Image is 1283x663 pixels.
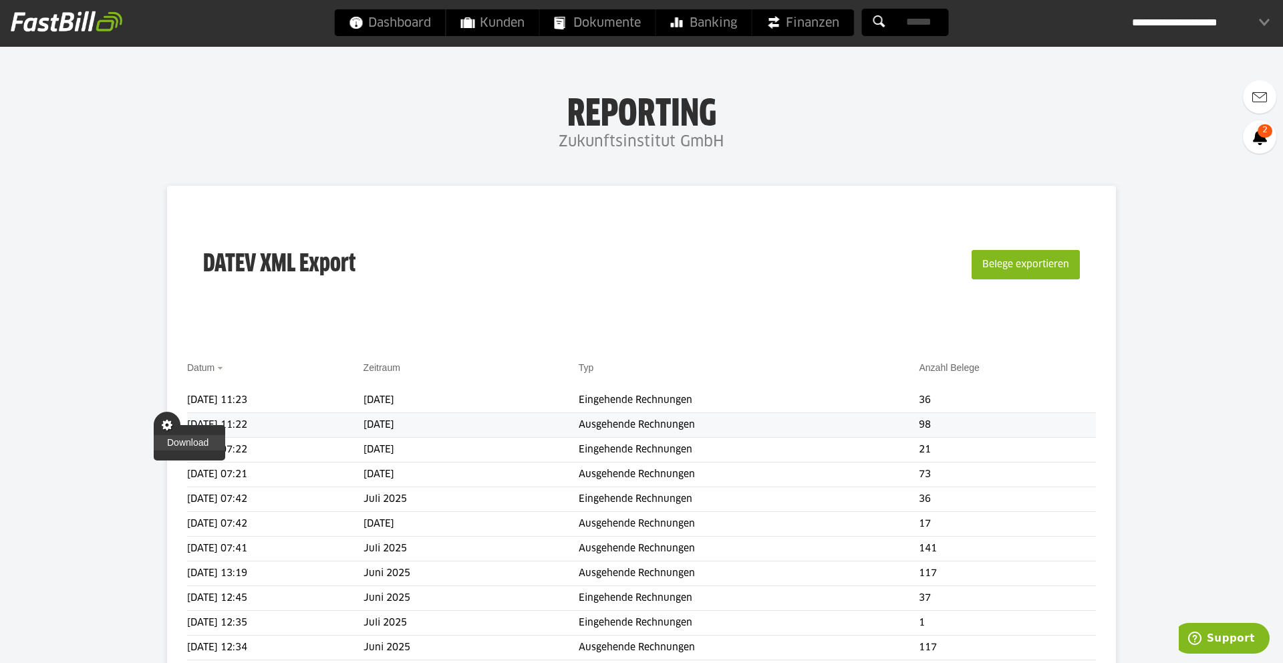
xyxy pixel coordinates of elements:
[187,413,364,438] td: [DATE] 11:22
[579,636,919,660] td: Ausgehende Rechnungen
[1243,120,1276,154] a: 2
[187,512,364,537] td: [DATE] 07:42
[579,512,919,537] td: Ausgehende Rechnungen
[364,561,579,586] td: Juni 2025
[752,9,854,36] a: Finanzen
[919,512,1095,537] td: 17
[579,487,919,512] td: Eingehende Rechnungen
[579,561,919,586] td: Ausgehende Rechnungen
[919,611,1095,636] td: 1
[671,9,737,36] span: Banking
[11,11,122,32] img: fastbill_logo_white.png
[364,438,579,462] td: [DATE]
[1258,124,1272,138] span: 2
[187,636,364,660] td: [DATE] 12:34
[579,413,919,438] td: Ausgehende Rechnungen
[364,487,579,512] td: Juli 2025
[919,586,1095,611] td: 37
[364,537,579,561] td: Juli 2025
[579,438,919,462] td: Eingehende Rechnungen
[203,222,355,307] h3: DATEV XML Export
[187,537,364,561] td: [DATE] 07:41
[364,388,579,413] td: [DATE]
[364,462,579,487] td: [DATE]
[919,362,979,373] a: Anzahl Belege
[154,435,225,450] a: Download
[364,636,579,660] td: Juni 2025
[579,388,919,413] td: Eingehende Rechnungen
[349,9,431,36] span: Dashboard
[446,9,539,36] a: Kunden
[134,94,1149,129] h1: Reporting
[555,9,641,36] span: Dokumente
[919,462,1095,487] td: 73
[919,438,1095,462] td: 21
[187,462,364,487] td: [DATE] 07:21
[187,388,364,413] td: [DATE] 11:23
[579,586,919,611] td: Eingehende Rechnungen
[919,537,1095,561] td: 141
[187,487,364,512] td: [DATE] 07:42
[364,512,579,537] td: [DATE]
[579,537,919,561] td: Ausgehende Rechnungen
[919,636,1095,660] td: 117
[187,438,364,462] td: [DATE] 07:22
[461,9,525,36] span: Kunden
[335,9,446,36] a: Dashboard
[364,611,579,636] td: Juli 2025
[579,362,594,373] a: Typ
[919,487,1095,512] td: 36
[364,413,579,438] td: [DATE]
[187,611,364,636] td: [DATE] 12:35
[1179,623,1270,656] iframe: Öffnet ein Widget, in dem Sie weitere Informationen finden
[187,561,364,586] td: [DATE] 13:19
[579,462,919,487] td: Ausgehende Rechnungen
[919,413,1095,438] td: 98
[540,9,656,36] a: Dokumente
[187,586,364,611] td: [DATE] 12:45
[187,362,215,373] a: Datum
[364,362,400,373] a: Zeitraum
[919,388,1095,413] td: 36
[656,9,752,36] a: Banking
[919,561,1095,586] td: 117
[364,586,579,611] td: Juni 2025
[217,367,226,370] img: sort_desc.gif
[972,250,1080,279] button: Belege exportieren
[767,9,839,36] span: Finanzen
[579,611,919,636] td: Eingehende Rechnungen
